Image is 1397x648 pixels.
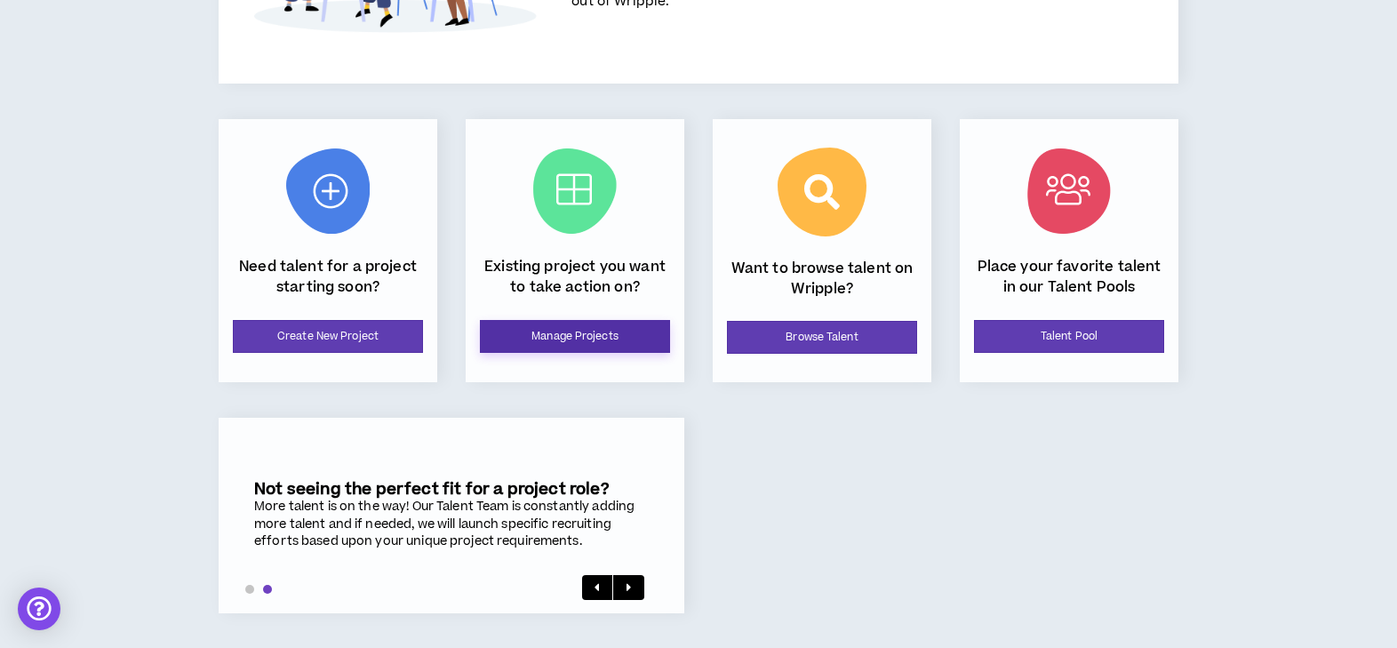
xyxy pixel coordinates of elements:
div: More talent is on the way! Our Talent Team is constantly adding more talent and if needed, we wil... [254,499,649,551]
a: Create New Project [233,320,423,353]
img: New Project [286,148,370,234]
p: Want to browse talent on Wripple? [727,259,917,299]
img: Current Projects [533,148,617,234]
a: Browse Talent [727,321,917,354]
a: Manage Projects [480,320,670,353]
p: Need talent for a project starting soon? [233,257,423,297]
a: Talent Pool [974,320,1164,353]
div: Open Intercom Messenger [18,588,60,630]
p: Place your favorite talent in our Talent Pools [974,257,1164,297]
h5: Not seeing the perfect fit for a project role? [254,480,649,499]
img: Talent Pool [1027,148,1111,234]
p: Existing project you want to take action on? [480,257,670,297]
